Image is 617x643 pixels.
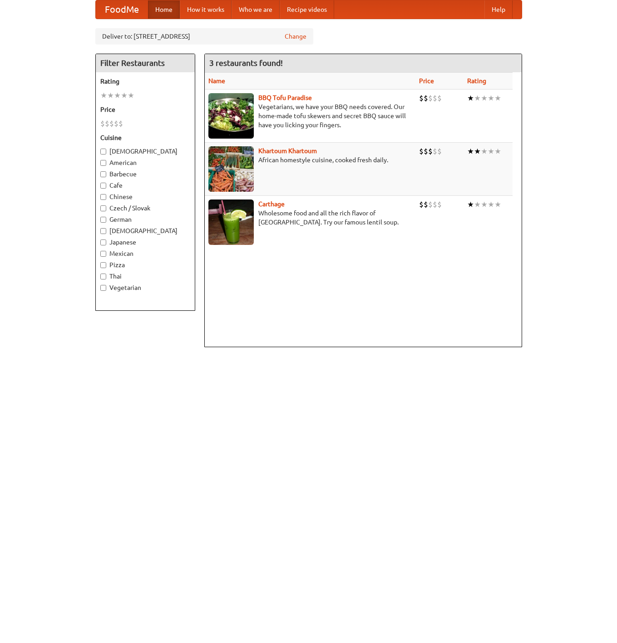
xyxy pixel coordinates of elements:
label: Czech / Slovak [100,204,190,213]
li: ★ [467,146,474,156]
li: ★ [474,93,481,103]
a: Recipe videos [280,0,334,19]
a: Who we are [232,0,280,19]
a: Change [285,32,306,41]
li: $ [419,146,424,156]
li: $ [424,93,428,103]
li: $ [419,199,424,209]
a: Name [208,77,225,85]
input: Mexican [100,251,106,257]
li: $ [428,93,433,103]
li: $ [433,199,437,209]
li: $ [437,199,442,209]
li: ★ [128,90,134,100]
li: $ [428,199,433,209]
a: Price [419,77,434,85]
input: Pizza [100,262,106,268]
a: Rating [467,77,486,85]
a: How it works [180,0,232,19]
p: Wholesome food and all the rich flavor of [GEOGRAPHIC_DATA]. Try our famous lentil soup. [208,209,412,227]
img: carthage.jpg [208,199,254,245]
li: ★ [474,199,481,209]
li: ★ [121,90,128,100]
input: Czech / Slovak [100,205,106,211]
input: [DEMOGRAPHIC_DATA] [100,228,106,234]
a: Carthage [258,200,285,208]
input: Cafe [100,183,106,189]
ng-pluralize: 3 restaurants found! [209,59,283,67]
li: ★ [481,93,488,103]
input: Barbecue [100,171,106,177]
input: American [100,160,106,166]
li: $ [118,119,123,129]
li: ★ [488,93,494,103]
li: ★ [494,146,501,156]
li: ★ [488,146,494,156]
li: ★ [494,93,501,103]
li: ★ [100,90,107,100]
input: Vegetarian [100,285,106,291]
input: German [100,217,106,223]
li: ★ [467,93,474,103]
label: [DEMOGRAPHIC_DATA] [100,226,190,235]
h5: Price [100,105,190,114]
label: Cafe [100,181,190,190]
label: German [100,215,190,224]
a: BBQ Tofu Paradise [258,94,312,101]
li: $ [109,119,114,129]
h5: Rating [100,77,190,86]
input: Japanese [100,239,106,245]
input: [DEMOGRAPHIC_DATA] [100,149,106,155]
li: $ [419,93,424,103]
div: Deliver to: [STREET_ADDRESS] [95,28,313,45]
label: Japanese [100,238,190,247]
label: Thai [100,272,190,281]
label: [DEMOGRAPHIC_DATA] [100,147,190,156]
a: Khartoum Khartoum [258,147,317,155]
input: Chinese [100,194,106,200]
li: ★ [474,146,481,156]
a: FoodMe [96,0,148,19]
li: ★ [494,199,501,209]
a: Home [148,0,180,19]
li: $ [424,199,428,209]
h4: Filter Restaurants [96,54,195,72]
li: $ [437,146,442,156]
li: ★ [467,199,474,209]
a: Help [484,0,513,19]
li: $ [100,119,105,129]
li: $ [433,146,437,156]
h5: Cuisine [100,133,190,142]
li: $ [433,93,437,103]
li: ★ [107,90,114,100]
label: Chinese [100,192,190,201]
img: tofuparadise.jpg [208,93,254,139]
li: $ [428,146,433,156]
label: Barbecue [100,169,190,179]
li: ★ [114,90,121,100]
li: $ [105,119,109,129]
input: Thai [100,274,106,279]
label: Mexican [100,249,190,258]
li: $ [437,93,442,103]
p: Vegetarians, we have your BBQ needs covered. Our home-made tofu skewers and secret BBQ sauce will... [208,102,412,130]
label: Pizza [100,260,190,269]
p: African homestyle cuisine, cooked fresh daily. [208,155,412,164]
label: American [100,158,190,167]
li: ★ [481,146,488,156]
label: Vegetarian [100,283,190,292]
li: ★ [481,199,488,209]
li: $ [424,146,428,156]
li: ★ [488,199,494,209]
li: $ [114,119,118,129]
img: khartoum.jpg [208,146,254,192]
